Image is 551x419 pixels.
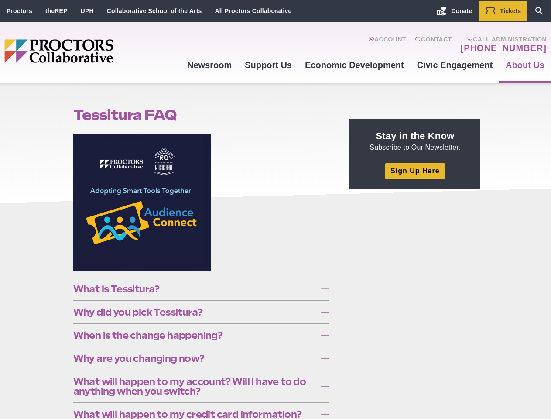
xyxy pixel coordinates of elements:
p: Subscribe to Our Newsletter. [360,130,470,152]
a: Tickets [479,1,527,21]
a: Collaborative School of the Arts [107,7,202,14]
a: Newsroom [181,53,238,77]
span: When is the change happening? [73,330,316,340]
a: UPH [81,7,94,14]
strong: Stay in the Know [376,131,455,141]
a: Sign Up Here [385,163,445,179]
a: Account [368,36,406,53]
a: Economic Development [298,53,411,77]
span: Tickets [500,7,521,14]
a: Support Us [238,53,298,77]
span: Donate [452,7,472,14]
span: What is Tessitura? [73,284,316,294]
a: [PHONE_NUMBER] [461,43,547,53]
img: Proctors logo [4,39,181,63]
a: Donate [430,1,479,21]
a: Civic Engagement [411,53,499,77]
span: Why did you pick Tessitura? [73,307,316,317]
a: All Proctors Collaborative [215,7,291,14]
a: Proctors [7,7,32,14]
span: What will happen to my credit card information? [73,409,316,419]
a: About Us [499,53,551,77]
a: theREP [45,7,68,14]
h1: Tessitura FAQ [73,106,330,123]
span: Call Administration [458,36,547,43]
a: Search [527,1,551,21]
span: Why are you changing now? [73,354,316,363]
a: Contact [415,36,452,53]
span: What will happen to my account? Will I have to do anything when you switch? [73,377,316,396]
